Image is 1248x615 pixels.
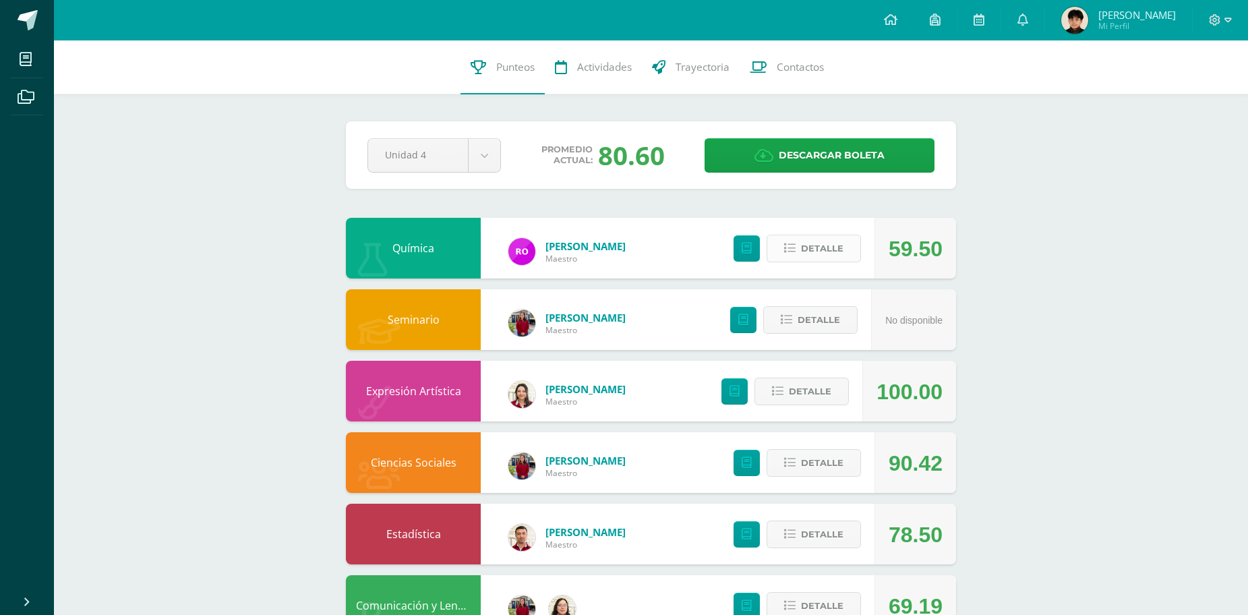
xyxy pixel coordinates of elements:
div: Expresión Artística [346,361,481,421]
a: [PERSON_NAME] [545,311,626,324]
div: 80.60 [598,138,665,173]
span: Maestro [545,253,626,264]
div: Química [346,218,481,279]
div: Ciencias Sociales [346,432,481,493]
div: 59.50 [889,218,943,279]
a: Trayectoria [642,40,740,94]
a: [PERSON_NAME] [545,239,626,253]
span: Maestro [545,539,626,550]
a: [PERSON_NAME] [545,382,626,396]
span: Detalle [801,450,843,475]
a: [PERSON_NAME] [545,525,626,539]
img: e1f0730b59be0d440f55fb027c9eff26.png [508,452,535,479]
button: Detalle [763,306,858,334]
span: Detalle [801,236,843,261]
span: Detalle [801,522,843,547]
button: Detalle [767,235,861,262]
span: No disponible [885,315,943,326]
span: Maestro [545,396,626,407]
a: Actividades [545,40,642,94]
img: e1f0730b59be0d440f55fb027c9eff26.png [508,310,535,336]
span: Promedio actual: [541,144,593,166]
a: Unidad 4 [368,139,500,172]
span: Maestro [545,467,626,479]
button: Detalle [767,521,861,548]
span: Detalle [798,307,840,332]
span: Punteos [496,60,535,74]
img: 8967023db232ea363fa53c906190b046.png [508,524,535,551]
img: 08228f36aa425246ac1f75ab91e507c5.png [508,238,535,265]
span: Trayectoria [676,60,730,74]
span: Contactos [777,60,824,74]
a: Contactos [740,40,834,94]
span: Unidad 4 [385,139,451,171]
span: Maestro [545,324,626,336]
img: 08cdfe488ee6e762f49c3a355c2599e7.png [508,381,535,408]
div: 100.00 [876,361,943,422]
button: Detalle [767,449,861,477]
div: Estadística [346,504,481,564]
span: Detalle [789,379,831,404]
span: [PERSON_NAME] [1098,8,1176,22]
a: Punteos [460,40,545,94]
a: Descargar boleta [705,138,934,173]
span: Actividades [577,60,632,74]
button: Detalle [754,378,849,405]
div: Seminario [346,289,481,350]
div: 78.50 [889,504,943,565]
span: Mi Perfil [1098,20,1176,32]
div: 90.42 [889,433,943,494]
a: [PERSON_NAME] [545,454,626,467]
img: df962ed01f737edf80b9344964ad4743.png [1061,7,1088,34]
span: Descargar boleta [779,139,885,172]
